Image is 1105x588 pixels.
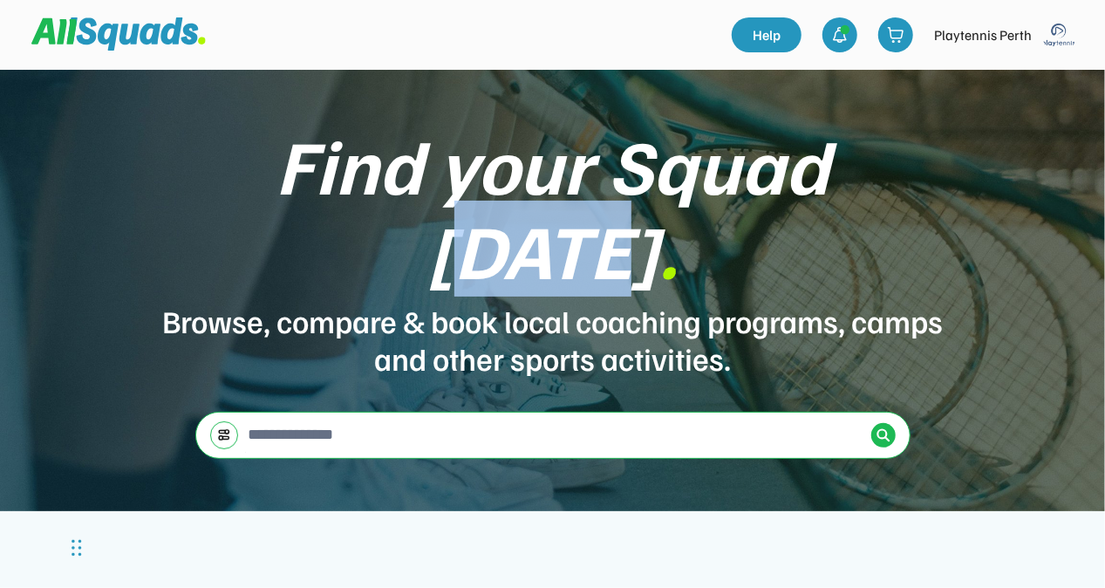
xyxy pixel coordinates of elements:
[160,302,945,377] div: Browse, compare & book local coaching programs, camps and other sports activities.
[658,201,678,297] font: .
[876,428,890,442] img: Icon%20%2838%29.svg
[160,122,945,291] div: Find your Squad [DATE]
[887,26,904,44] img: shopping-cart-01%20%281%29.svg
[732,17,801,52] a: Help
[31,17,206,51] img: Squad%20Logo.svg
[831,26,849,44] img: bell-03%20%281%29.svg
[1042,17,1077,52] img: playtennis%20blue%20logo%201.png
[217,428,231,441] img: settings-03.svg
[934,24,1032,45] div: Playtennis Perth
